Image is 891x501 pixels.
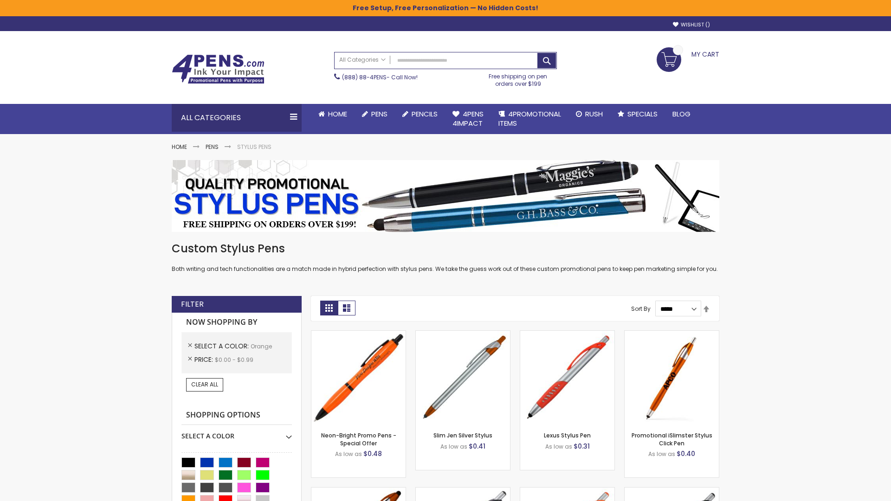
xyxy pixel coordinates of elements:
[545,443,572,450] span: As low as
[335,52,390,68] a: All Categories
[342,73,418,81] span: - Call Now!
[251,342,272,350] span: Orange
[172,241,719,273] div: Both writing and tech functionalities are a match made in hybrid perfection with stylus pens. We ...
[206,143,219,151] a: Pens
[321,431,396,447] a: Neon-Bright Promo Pens - Special Offer
[363,449,382,458] span: $0.48
[498,109,561,128] span: 4PROMOTIONAL ITEMS
[172,241,719,256] h1: Custom Stylus Pens
[632,431,712,447] a: Promotional iSlimster Stylus Click Pen
[186,378,223,391] a: Clear All
[416,487,510,495] a: Boston Stylus Pen-Orange
[395,104,445,124] a: Pencils
[452,109,484,128] span: 4Pens 4impact
[172,143,187,151] a: Home
[665,104,698,124] a: Blog
[520,487,614,495] a: Boston Silver Stylus Pen-Orange
[194,341,251,351] span: Select A Color
[181,425,292,441] div: Select A Color
[320,301,338,315] strong: Grid
[311,487,406,495] a: TouchWrite Query Stylus Pen-Orange
[172,160,719,232] img: Stylus Pens
[371,109,387,119] span: Pens
[625,487,719,495] a: Lexus Metallic Stylus Pen-Orange
[491,104,568,134] a: 4PROMOTIONALITEMS
[479,69,557,88] div: Free shipping on pen orders over $199
[311,330,406,338] a: Neon-Bright Promo Pens-Orange
[520,331,614,425] img: Lexus Stylus Pen-Orange
[181,313,292,332] strong: Now Shopping by
[520,330,614,338] a: Lexus Stylus Pen-Orange
[172,54,265,84] img: 4Pens Custom Pens and Promotional Products
[311,331,406,425] img: Neon-Bright Promo Pens-Orange
[433,431,492,439] a: Slim Jen Silver Stylus
[328,109,347,119] span: Home
[625,331,719,425] img: Promotional iSlimster Stylus Click Pen-Orange
[194,355,215,364] span: Price
[631,305,651,313] label: Sort By
[568,104,610,124] a: Rush
[342,73,387,81] a: (888) 88-4PENS
[672,109,691,119] span: Blog
[191,380,218,388] span: Clear All
[355,104,395,124] a: Pens
[339,56,386,64] span: All Categories
[574,442,590,451] span: $0.31
[469,442,485,451] span: $0.41
[544,431,591,439] a: Lexus Stylus Pen
[610,104,665,124] a: Specials
[215,356,253,364] span: $0.00 - $0.99
[311,104,355,124] a: Home
[625,330,719,338] a: Promotional iSlimster Stylus Click Pen-Orange
[416,331,510,425] img: Slim Jen Silver Stylus-Orange
[181,405,292,425] strong: Shopping Options
[335,450,362,458] span: As low as
[416,330,510,338] a: Slim Jen Silver Stylus-Orange
[585,109,603,119] span: Rush
[648,450,675,458] span: As low as
[181,299,204,309] strong: Filter
[412,109,438,119] span: Pencils
[673,21,710,28] a: Wishlist
[677,449,695,458] span: $0.40
[237,143,271,151] strong: Stylus Pens
[440,443,467,450] span: As low as
[445,104,491,134] a: 4Pens4impact
[172,104,302,132] div: All Categories
[627,109,658,119] span: Specials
